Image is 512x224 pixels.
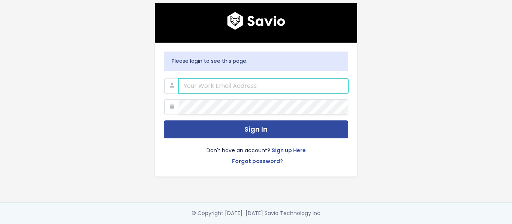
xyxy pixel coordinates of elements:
[164,120,348,139] button: Sign In
[164,138,348,168] div: Don't have an account?
[232,157,283,168] a: Forgot password?
[272,146,306,157] a: Sign up Here
[172,56,340,66] p: Please login to see this page.
[179,79,348,93] input: Your Work Email Address
[227,12,285,30] img: logo600x187.a314fd40982d.png
[192,209,320,218] div: © Copyright [DATE]-[DATE] Savio Technology Inc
